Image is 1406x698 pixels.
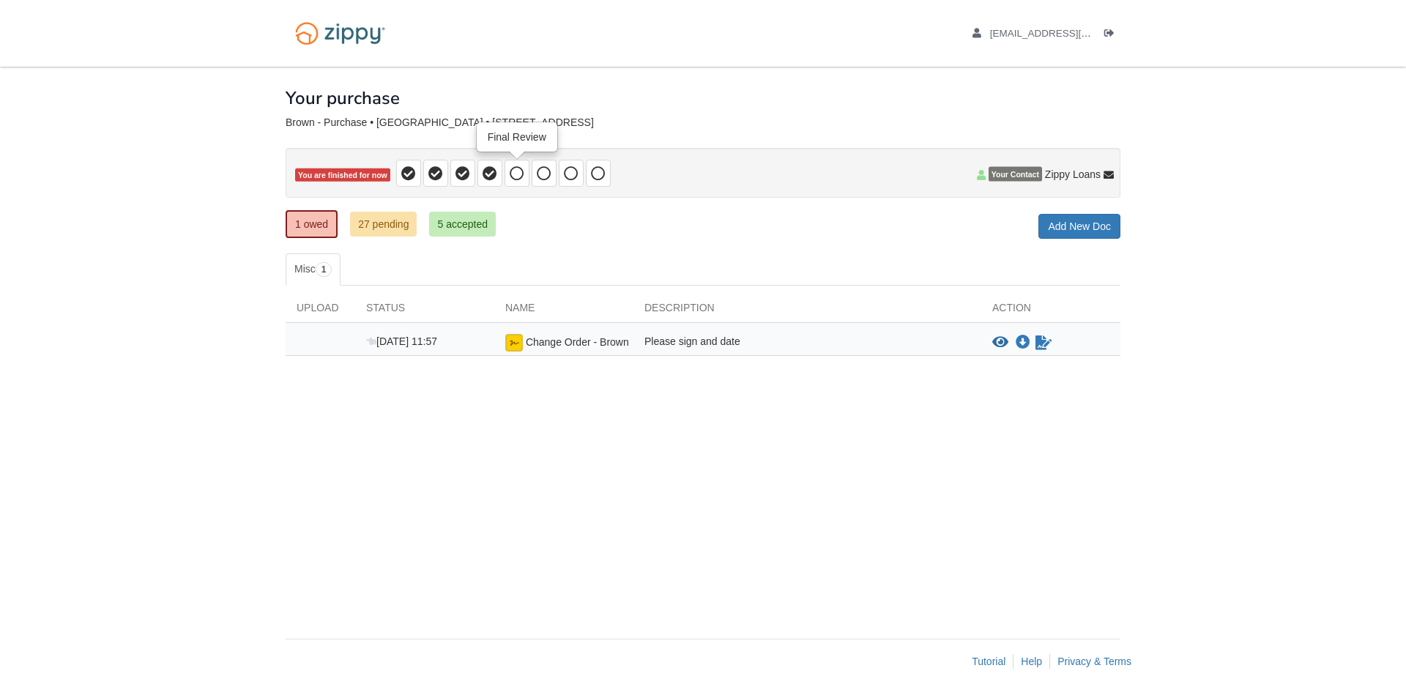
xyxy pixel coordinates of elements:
[1057,656,1131,667] a: Privacy & Terms
[286,116,1120,129] div: Brown - Purchase • [GEOGRAPHIC_DATA] • [STREET_ADDRESS]
[990,28,1158,39] span: sb9814@yahoo.com
[1045,167,1101,182] span: Zippy Loans
[989,167,1042,182] span: Your Contact
[1104,28,1120,42] a: Log out
[429,212,496,237] a: 5 accepted
[972,28,1158,42] a: edit profile
[505,334,523,352] img: Ready for you to esign
[1021,656,1042,667] a: Help
[350,212,417,237] a: 27 pending
[1016,337,1030,349] a: Download Change Order - Brown
[1034,334,1053,352] a: Sign Form
[1038,214,1120,239] a: Add New Doc
[992,335,1008,350] button: View Change Order - Brown
[286,300,355,322] div: Upload
[366,335,437,347] span: [DATE] 11:57
[633,334,981,352] div: Please sign and date
[633,300,981,322] div: Description
[286,15,395,52] img: Logo
[295,168,390,182] span: You are finished for now
[355,300,494,322] div: Status
[981,300,1120,322] div: Action
[526,336,629,348] span: Change Order - Brown
[972,656,1005,667] a: Tutorial
[477,123,557,151] div: Final Review
[316,262,332,277] span: 1
[286,89,400,108] h1: Your purchase
[494,300,633,322] div: Name
[286,210,338,238] a: 1 owed
[286,253,341,286] a: Misc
